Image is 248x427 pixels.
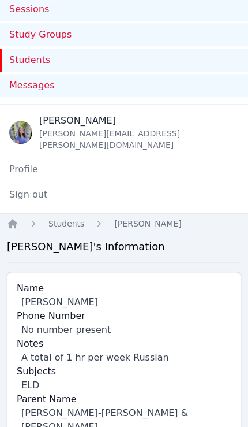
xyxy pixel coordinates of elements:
span: [PERSON_NAME] [114,219,181,228]
span: Messages [9,79,54,92]
div: [PERSON_NAME][EMAIL_ADDRESS][PERSON_NAME][DOMAIN_NAME] [39,128,239,151]
label: Name [17,281,231,295]
div: [PERSON_NAME] [39,114,239,128]
label: Subjects [17,365,231,378]
nav: Breadcrumb [7,218,241,229]
label: Notes [17,337,231,351]
div: [PERSON_NAME] [21,295,231,309]
div: ELD [21,378,231,392]
a: Students [48,218,84,229]
div: A total of 1 hr per week Russian [21,351,231,365]
label: Parent Name [17,392,231,406]
div: No number present [21,323,231,337]
h3: [PERSON_NAME] 's Information [7,239,241,255]
label: Phone Number [17,309,231,323]
a: [PERSON_NAME] [114,218,181,229]
span: Students [48,219,84,228]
